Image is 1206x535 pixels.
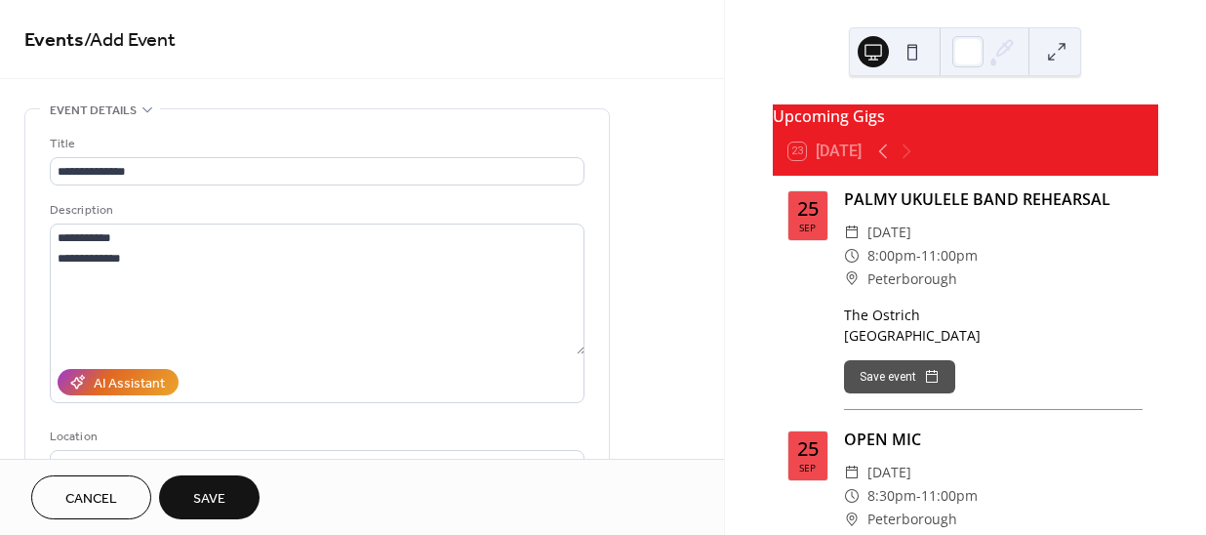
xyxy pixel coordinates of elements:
span: [DATE] [867,461,911,484]
a: Events [24,21,84,60]
button: Cancel [31,475,151,519]
div: 25 [797,439,819,459]
div: 25 [797,199,819,219]
div: The Ostrich [GEOGRAPHIC_DATA] [844,305,1143,346]
div: Upcoming Gigs [773,104,1158,128]
div: Location [50,427,581,447]
div: ​ [844,267,860,291]
div: ​ [844,461,860,484]
span: 8:00pm [867,244,916,267]
button: Save event [844,360,955,393]
span: - [916,244,921,267]
button: AI Assistant [58,369,179,395]
button: Save [159,475,260,519]
span: Event details [50,101,137,121]
span: Cancel [65,489,117,510]
div: ​ [844,484,860,508]
span: / Add Event [84,21,176,60]
span: 11:00pm [921,484,978,508]
span: Save [193,489,225,510]
span: [DATE] [867,221,911,244]
div: Title [50,134,581,154]
div: ​ [844,244,860,267]
div: OPEN MIC [844,428,1143,451]
div: AI Assistant [94,374,165,394]
div: Sep [799,463,816,473]
div: PALMY UKULELE BAND REHEARSAL [844,187,1143,211]
span: 11:00pm [921,244,978,267]
span: Peterborough [867,267,957,291]
span: Peterborough [867,508,957,531]
div: ​ [844,221,860,244]
span: - [916,484,921,508]
div: Description [50,200,581,221]
span: 8:30pm [867,484,916,508]
div: Sep [799,223,816,232]
div: ​ [844,508,860,531]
